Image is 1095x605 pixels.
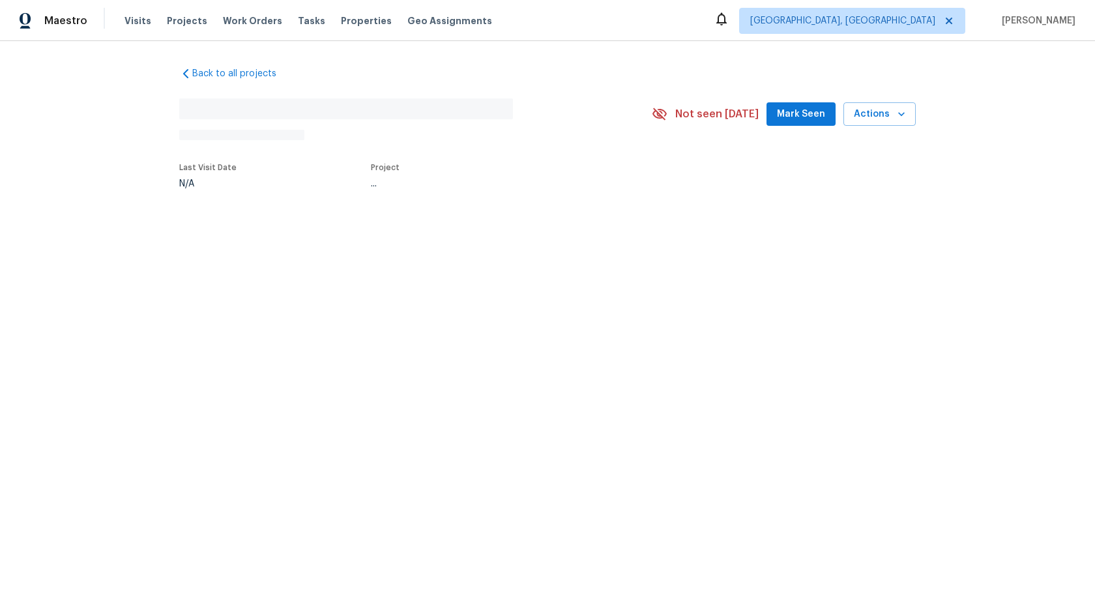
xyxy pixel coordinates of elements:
span: [GEOGRAPHIC_DATA], [GEOGRAPHIC_DATA] [750,14,935,27]
button: Actions [843,102,916,126]
span: Actions [854,106,905,123]
span: Project [371,164,400,171]
span: Projects [167,14,207,27]
span: Visits [124,14,151,27]
span: Work Orders [223,14,282,27]
span: Not seen [DATE] [675,108,759,121]
div: ... [371,179,621,188]
span: Properties [341,14,392,27]
span: [PERSON_NAME] [997,14,1075,27]
span: Maestro [44,14,87,27]
div: N/A [179,179,237,188]
button: Mark Seen [766,102,836,126]
span: Mark Seen [777,106,825,123]
span: Tasks [298,16,325,25]
a: Back to all projects [179,67,304,80]
span: Last Visit Date [179,164,237,171]
span: Geo Assignments [407,14,492,27]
